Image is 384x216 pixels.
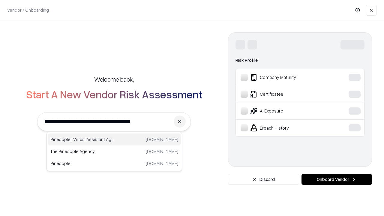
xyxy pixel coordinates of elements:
div: Breach History [241,124,330,131]
p: [DOMAIN_NAME] [146,160,178,166]
h2: Start A New Vendor Risk Assessment [26,88,202,100]
h5: Welcome back, [94,75,134,83]
p: [DOMAIN_NAME] [146,148,178,154]
p: [DOMAIN_NAME] [146,136,178,142]
div: Suggestions [46,132,182,171]
p: Pineapple [50,160,114,166]
div: Risk Profile [235,57,364,64]
button: Onboard Vendor [301,174,372,185]
button: Discard [228,174,299,185]
div: Company Maturity [241,74,330,81]
p: Pineapple | Virtual Assistant Agency [50,136,114,142]
div: Certificates [241,91,330,98]
p: Vendor / Onboarding [7,7,49,13]
div: AI Exposure [241,107,330,115]
p: The Pineapple Agency [50,148,114,154]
